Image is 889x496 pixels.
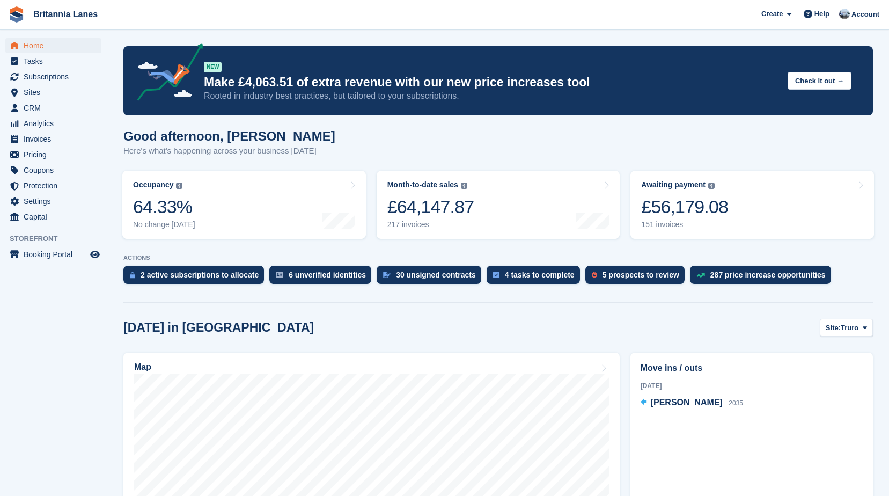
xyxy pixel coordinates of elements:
span: CRM [24,100,88,115]
div: Occupancy [133,180,173,189]
img: stora-icon-8386f47178a22dfd0bd8f6a31ec36ba5ce8667c1dd55bd0f319d3a0aa187defe.svg [9,6,25,23]
div: NEW [204,62,222,72]
img: price_increase_opportunities-93ffe204e8149a01c8c9dc8f82e8f89637d9d84a8eef4429ea346261dce0b2c0.svg [696,273,705,278]
a: 287 price increase opportunities [690,266,836,289]
div: 4 tasks to complete [505,271,575,279]
div: £64,147.87 [387,196,474,218]
a: menu [5,178,101,193]
a: menu [5,132,101,147]
a: menu [5,69,101,84]
span: [PERSON_NAME] [651,398,723,407]
h2: Map [134,362,151,372]
img: prospect-51fa495bee0391a8d652442698ab0144808aea92771e9ea1ae160a38d050c398.svg [592,272,597,278]
a: 6 unverified identities [269,266,377,289]
span: Home [24,38,88,53]
a: [PERSON_NAME] 2035 [641,396,743,410]
div: 5 prospects to review [603,271,679,279]
div: No change [DATE] [133,220,195,229]
button: Check it out → [788,72,851,90]
a: menu [5,54,101,69]
div: 217 invoices [387,220,474,229]
img: icon-info-grey-7440780725fd019a000dd9b08b2336e03edf1995a4989e88bcd33f0948082b44.svg [708,183,715,189]
span: Analytics [24,116,88,131]
a: Occupancy 64.33% No change [DATE] [122,171,366,239]
div: 6 unverified identities [289,271,366,279]
span: Site: [826,323,841,333]
p: ACTIONS [123,254,873,261]
p: Rooted in industry best practices, but tailored to your subscriptions. [204,90,779,102]
div: 287 price increase opportunities [710,271,826,279]
img: price-adjustments-announcement-icon-8257ccfd72463d97f412b2fc003d46551f7dbcb40ab6d574587a9cd5c0d94... [128,43,203,105]
h2: Move ins / outs [641,362,863,375]
h2: [DATE] in [GEOGRAPHIC_DATA] [123,320,314,335]
a: 4 tasks to complete [487,266,585,289]
a: Preview store [89,248,101,261]
span: Truro [841,323,858,333]
img: John Millership [839,9,850,19]
img: verify_identity-adf6edd0f0f0b5bbfe63781bf79b02c33cf7c696d77639b501bdc392416b5a36.svg [276,272,283,278]
p: Here's what's happening across your business [DATE] [123,145,335,157]
img: contract_signature_icon-13c848040528278c33f63329250d36e43548de30e8caae1d1a13099fd9432cc5.svg [383,272,391,278]
div: 30 unsigned contracts [396,271,476,279]
a: menu [5,116,101,131]
a: Britannia Lanes [29,5,102,23]
a: menu [5,100,101,115]
a: menu [5,247,101,262]
span: 2035 [729,399,743,407]
div: 2 active subscriptions to allocate [141,271,259,279]
a: menu [5,209,101,224]
a: Awaiting payment £56,179.08 151 invoices [630,171,874,239]
button: Site: Truro [820,319,873,337]
a: menu [5,38,101,53]
img: task-75834270c22a3079a89374b754ae025e5fb1db73e45f91037f5363f120a921f8.svg [493,272,499,278]
span: Storefront [10,234,107,244]
span: Subscriptions [24,69,88,84]
a: 5 prospects to review [585,266,690,289]
div: 151 invoices [641,220,728,229]
span: Booking Portal [24,247,88,262]
span: Help [814,9,829,19]
img: icon-info-grey-7440780725fd019a000dd9b08b2336e03edf1995a4989e88bcd33f0948082b44.svg [176,183,182,189]
span: Sites [24,85,88,100]
p: Make £4,063.51 of extra revenue with our new price increases tool [204,75,779,90]
div: Month-to-date sales [387,180,458,189]
span: Capital [24,209,88,224]
a: 30 unsigned contracts [377,266,487,289]
span: Invoices [24,132,88,147]
span: Create [761,9,783,19]
span: Tasks [24,54,88,69]
a: menu [5,163,101,178]
h1: Good afternoon, [PERSON_NAME] [123,129,335,143]
span: Coupons [24,163,88,178]
span: Protection [24,178,88,193]
div: Awaiting payment [641,180,706,189]
a: menu [5,194,101,209]
span: Settings [24,194,88,209]
div: 64.33% [133,196,195,218]
span: Account [851,9,879,20]
a: menu [5,85,101,100]
div: [DATE] [641,381,863,391]
div: £56,179.08 [641,196,728,218]
img: active_subscription_to_allocate_icon-d502201f5373d7db506a760aba3b589e785aa758c864c3986d89f69b8ff3... [130,272,135,279]
a: 2 active subscriptions to allocate [123,266,269,289]
img: icon-info-grey-7440780725fd019a000dd9b08b2336e03edf1995a4989e88bcd33f0948082b44.svg [461,183,467,189]
a: menu [5,147,101,162]
span: Pricing [24,147,88,162]
a: Month-to-date sales £64,147.87 217 invoices [377,171,620,239]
